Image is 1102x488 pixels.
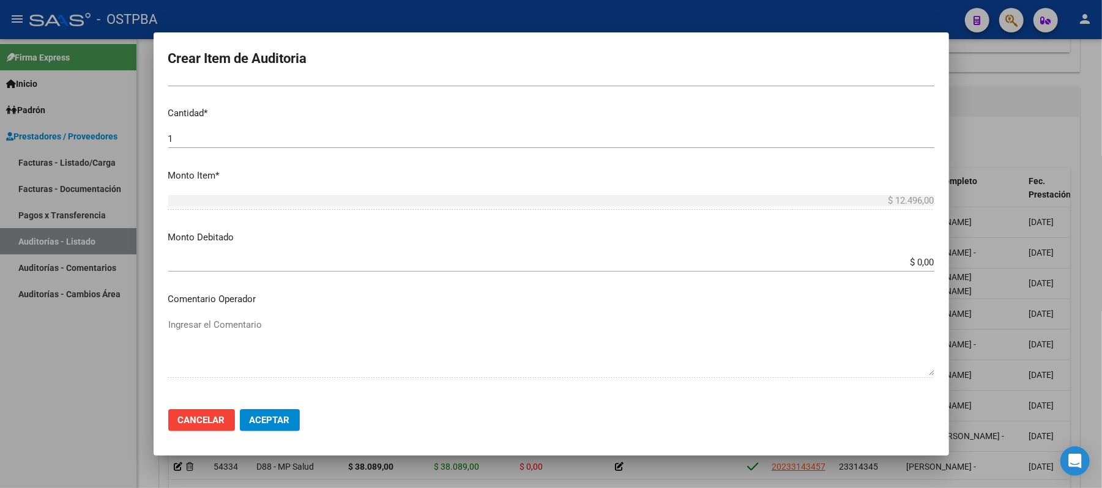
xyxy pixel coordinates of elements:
[250,415,290,426] span: Aceptar
[168,409,235,431] button: Cancelar
[168,169,934,183] p: Monto Item
[178,415,225,426] span: Cancelar
[240,409,300,431] button: Aceptar
[168,106,934,120] p: Cantidad
[1060,446,1090,476] div: Open Intercom Messenger
[168,292,934,306] p: Comentario Operador
[168,47,934,70] h2: Crear Item de Auditoria
[168,231,934,245] p: Monto Debitado
[168,398,934,412] p: Comentario Gerenciador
